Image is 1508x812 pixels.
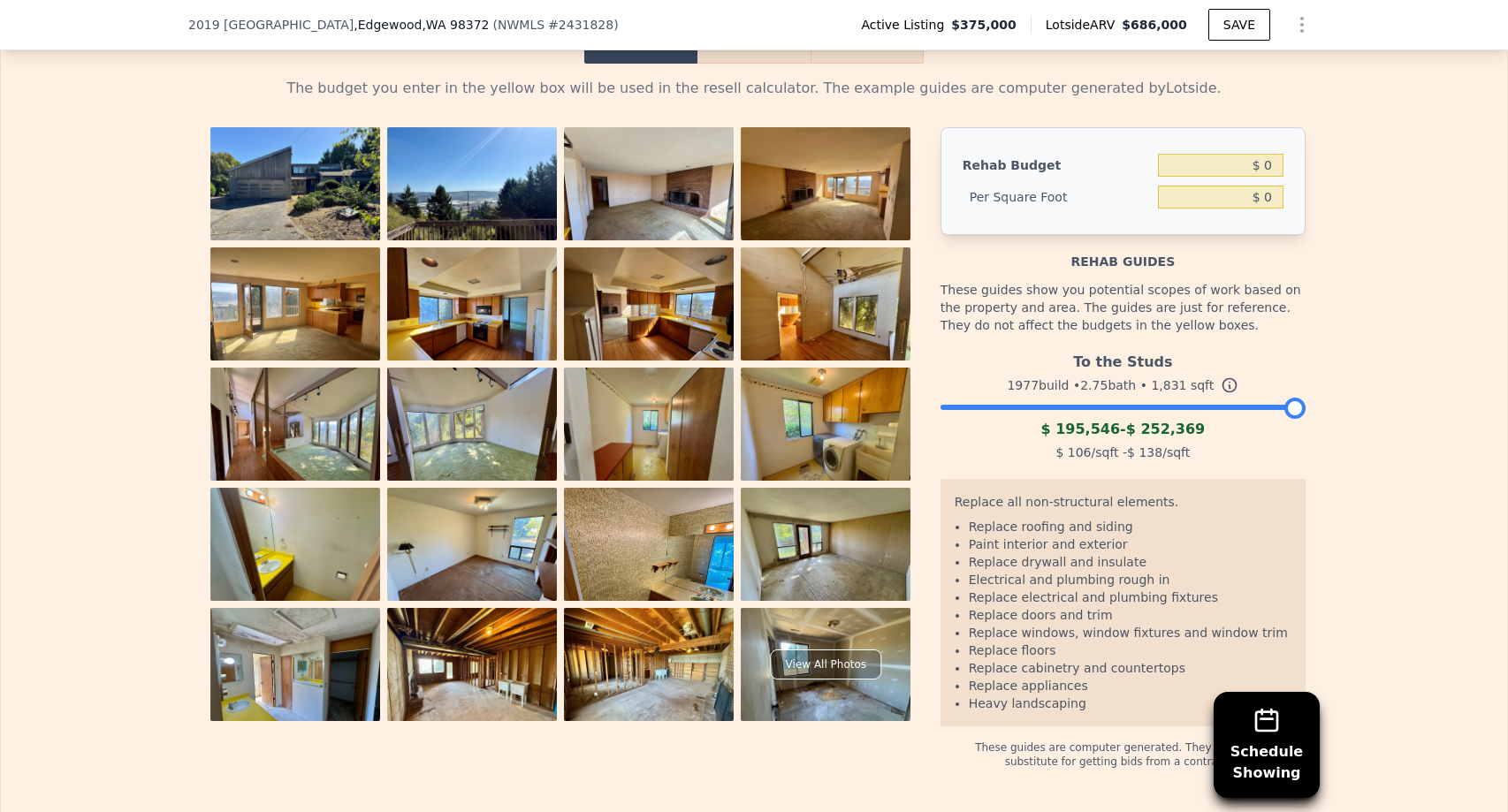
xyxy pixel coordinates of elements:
[941,235,1306,270] div: Rehab guides
[969,588,1291,606] li: Replace electrical and plumbing fixtures
[387,127,557,254] img: Property Photo 2
[969,553,1291,571] li: Replace drywall and insulate
[1208,9,1270,41] button: SAVE
[741,127,910,254] img: Property Photo 4
[188,16,354,34] span: 2019 [GEOGRAPHIC_DATA]
[941,419,1306,440] div: -
[210,247,380,375] img: Property Photo 5
[955,493,1291,518] div: Replace all non-structural elements.
[969,518,1291,535] li: Replace roofing and siding
[771,649,881,679] div: View All Photos
[387,488,557,615] img: Property Photo 14
[861,16,951,34] span: Active Listing
[1055,445,1091,459] span: $ 106
[741,608,910,735] img: Property Photo 20
[564,127,734,254] img: Property Photo 3
[210,127,380,254] img: Property Photo 1
[951,16,1017,34] span: $375,000
[741,368,910,495] img: Property Photo 12
[387,608,557,735] img: Property Photo 18
[969,606,1291,624] li: Replace doors and trim
[493,16,619,34] div: ( )
[963,181,1151,213] div: Per Square Foot
[387,247,557,375] img: Property Photo 6
[387,368,557,495] img: Property Photo 10
[564,368,734,495] img: Property Photo 11
[969,677,1291,694] li: Replace appliances
[354,16,489,34] span: , Edgewood
[969,535,1291,553] li: Paint interior and exterior
[941,726,1306,769] div: These guides are computer generated. They should not substitute for getting bids from a contractor.
[210,488,380,615] img: Property Photo 13
[741,247,910,375] img: Property Photo 8
[741,488,910,615] img: Property Photo 16
[941,440,1306,465] div: /sqft - /sqft
[969,659,1291,677] li: Replace cabinetry and countertops
[941,345,1306,373] div: To the Studs
[941,373,1306,398] div: 1977 build • 2.75 bath • sqft
[1122,18,1187,32] span: $686,000
[210,608,380,735] img: Property Photo 17
[1126,421,1206,437] span: $ 252,369
[969,694,1291,712] li: Heavy landscaping
[422,18,489,32] span: , WA 98372
[1040,421,1120,437] span: $ 195,546
[969,641,1291,659] li: Replace floors
[548,18,613,32] span: # 2431828
[564,247,734,375] img: Property Photo 7
[1214,692,1320,798] button: ScheduleShowing
[969,571,1291,588] li: Electrical and plumbing rough in
[1127,445,1162,459] span: $ 138
[969,624,1291,641] li: Replace windows, window fixtures and window trim
[1046,16,1122,34] span: Lotside ARV
[202,78,1306,99] div: The budget you enter in the yellow box will be used in the resell calculator. The example guides ...
[498,18,545,32] span: NWMLS
[564,608,734,735] img: Property Photo 19
[210,368,380,495] img: Property Photo 9
[963,149,1151,181] div: Rehab Budget
[1151,378,1186,392] span: 1,831
[941,270,1306,345] div: These guides show you potential scopes of work based on the property and area. The guides are jus...
[1284,7,1320,42] button: Show Options
[564,488,734,657] img: Property Photo 15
